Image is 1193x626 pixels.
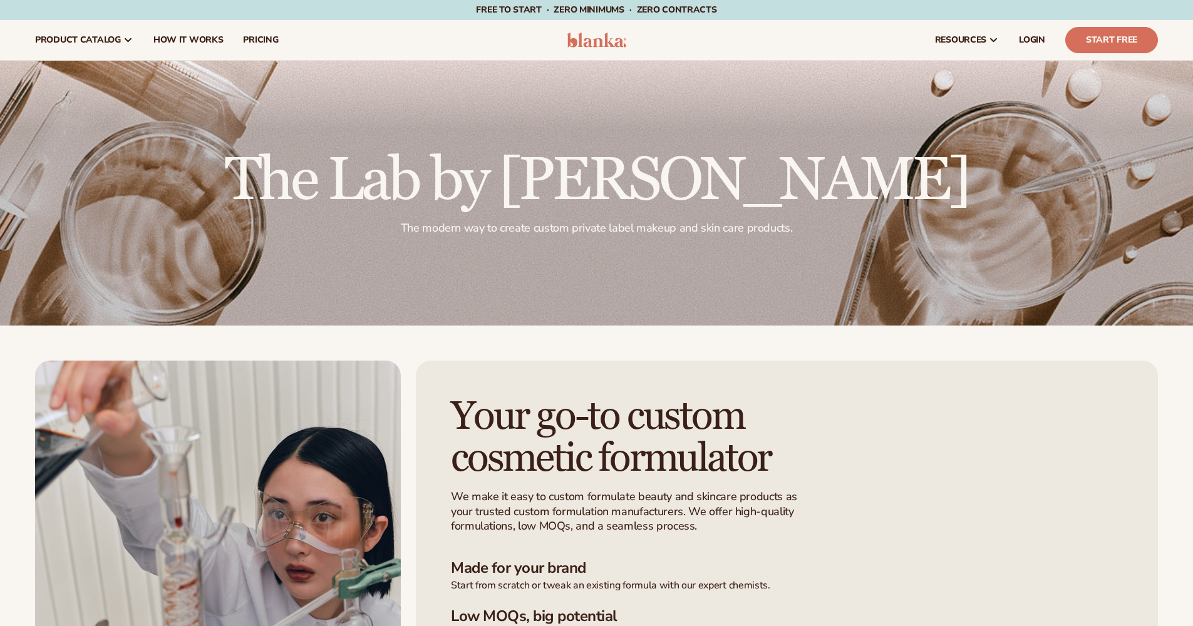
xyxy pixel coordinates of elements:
[451,396,832,480] h1: Your go-to custom cosmetic formulator
[451,559,1123,577] h3: Made for your brand
[233,20,288,60] a: pricing
[225,151,969,211] h2: The Lab by [PERSON_NAME]
[935,35,986,45] span: resources
[35,35,121,45] span: product catalog
[243,35,278,45] span: pricing
[451,607,1123,625] h3: Low MOQs, big potential
[451,579,1123,592] p: Start from scratch or tweak an existing formula with our expert chemists.
[153,35,224,45] span: How It Works
[25,20,143,60] a: product catalog
[567,33,626,48] img: logo
[1009,20,1055,60] a: LOGIN
[1019,35,1045,45] span: LOGIN
[925,20,1009,60] a: resources
[451,490,805,533] p: We make it easy to custom formulate beauty and skincare products as your trusted custom formulati...
[476,4,716,16] span: Free to start · ZERO minimums · ZERO contracts
[143,20,234,60] a: How It Works
[225,221,969,235] p: The modern way to create custom private label makeup and skin care products.
[1065,27,1158,53] a: Start Free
